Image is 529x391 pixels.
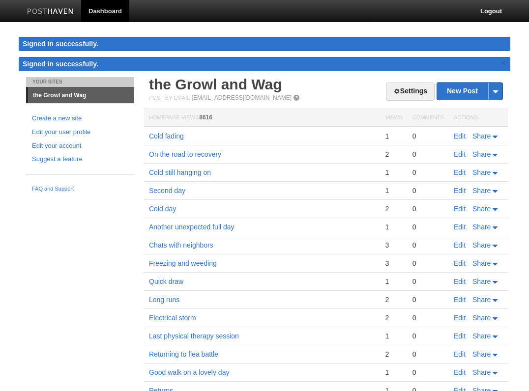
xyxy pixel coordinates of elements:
[27,8,74,16] img: Posthaven-bar
[472,296,491,304] span: Share
[28,87,134,103] a: the Growl and Wag
[385,204,402,213] div: 2
[454,259,466,267] a: Edit
[449,109,508,127] th: Actions
[149,278,183,285] a: Quick draw
[386,83,435,101] a: Settings
[149,95,190,101] span: Post by Email
[385,223,402,231] div: 1
[385,277,402,286] div: 1
[32,141,128,151] a: Edit your account
[472,150,491,158] span: Share
[412,313,444,322] div: 0
[408,109,449,127] th: Comments
[412,186,444,195] div: 0
[454,350,466,358] a: Edit
[385,241,402,250] div: 3
[19,37,510,51] div: Signed in successfully.
[412,332,444,340] div: 0
[149,150,221,158] a: On the road to recovery
[412,132,444,140] div: 0
[454,368,466,376] a: Edit
[149,76,282,92] a: the Growl and Wag
[144,109,380,127] th: Homepage Views
[412,277,444,286] div: 0
[149,187,185,195] a: Second day
[385,332,402,340] div: 1
[472,168,491,176] span: Share
[472,278,491,285] span: Share
[454,150,466,158] a: Edit
[149,332,239,340] a: Last physical therapy session
[385,350,402,359] div: 2
[385,150,402,159] div: 2
[412,259,444,268] div: 0
[472,187,491,195] span: Share
[472,259,491,267] span: Share
[149,368,229,376] a: Good walk on a lovely day
[412,368,444,377] div: 0
[499,57,508,69] a: ×
[412,150,444,159] div: 0
[412,350,444,359] div: 0
[26,77,134,87] li: Your Sites
[454,223,466,231] a: Edit
[149,314,196,322] a: Electrical storm
[149,168,211,176] a: Cold still hanging on
[32,113,128,124] a: Create a new site
[412,204,444,213] div: 0
[412,241,444,250] div: 0
[385,259,402,268] div: 3
[454,168,466,176] a: Edit
[472,241,491,249] span: Share
[437,83,502,100] a: New Post
[454,241,466,249] a: Edit
[412,168,444,177] div: 0
[149,223,235,231] a: Another unexpected full day
[149,205,176,213] a: Cold day
[454,314,466,322] a: Edit
[472,314,491,322] span: Share
[454,278,466,285] a: Edit
[380,109,407,127] th: Views
[412,295,444,304] div: 0
[149,296,179,304] a: Long runs
[385,168,402,177] div: 1
[385,186,402,195] div: 1
[454,187,466,195] a: Edit
[192,94,292,101] a: [EMAIL_ADDRESS][DOMAIN_NAME]
[149,132,184,140] a: Cold fading
[32,185,128,194] a: FAQ and Support
[32,154,128,165] a: Suggest a feature
[472,205,491,213] span: Share
[472,223,491,231] span: Share
[454,296,466,304] a: Edit
[149,259,217,267] a: Freezing and weeding
[23,60,98,68] span: Signed in successfully.
[385,295,402,304] div: 2
[385,368,402,377] div: 1
[472,368,491,376] span: Share
[199,114,212,121] span: 8616
[454,205,466,213] a: Edit
[385,132,402,140] div: 1
[454,132,466,140] a: Edit
[472,132,491,140] span: Share
[472,350,491,358] span: Share
[149,241,213,249] a: Chats with neighbors
[412,223,444,231] div: 0
[149,350,218,358] a: Returning to flea battle
[385,313,402,322] div: 2
[454,332,466,340] a: Edit
[472,332,491,340] span: Share
[32,127,128,138] a: Edit your user profile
